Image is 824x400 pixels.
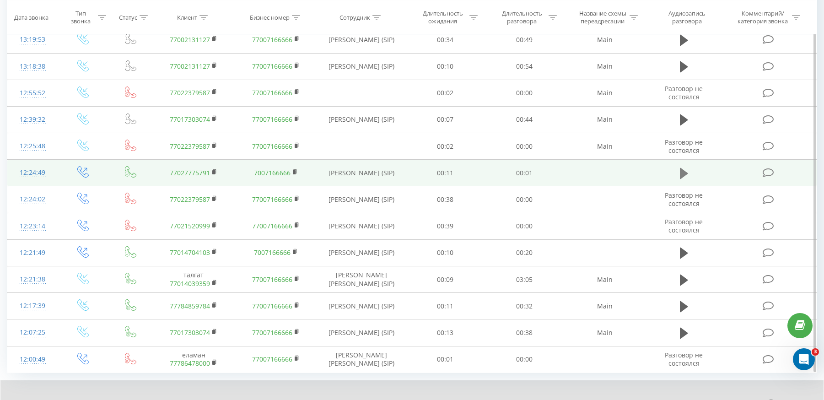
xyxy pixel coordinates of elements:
[152,266,235,293] td: талгат
[152,346,235,373] td: еламан
[16,164,48,182] div: 12:24:49
[252,328,292,337] a: 77007166666
[16,190,48,208] div: 12:24:02
[564,319,646,346] td: Main
[252,88,292,97] a: 77007166666
[16,351,48,368] div: 12:00:49
[170,115,210,124] a: 77017303074
[252,115,292,124] a: 77007166666
[736,10,790,25] div: Комментарий/категория звонка
[564,27,646,53] td: Main
[405,239,485,266] td: 00:10
[16,297,48,315] div: 12:17:39
[170,328,210,337] a: 77017303074
[317,186,406,213] td: [PERSON_NAME] (SIP)
[252,195,292,204] a: 77007166666
[317,293,406,319] td: [PERSON_NAME] (SIP)
[665,138,703,155] span: Разговор не состоялся
[485,106,564,133] td: 00:44
[170,195,210,204] a: 77022379587
[405,213,485,239] td: 00:39
[170,248,210,257] a: 77014704103
[405,133,485,160] td: 00:02
[16,31,48,49] div: 13:19:53
[665,191,703,208] span: Разговор не состоялся
[66,10,96,25] div: Тип звонка
[564,133,646,160] td: Main
[317,346,406,373] td: [PERSON_NAME] [PERSON_NAME] (SIP)
[252,355,292,363] a: 77007166666
[170,359,210,368] a: 77786478000
[16,324,48,341] div: 12:07:25
[170,279,210,288] a: 77014039359
[317,319,406,346] td: [PERSON_NAME] (SIP)
[485,80,564,106] td: 00:00
[485,239,564,266] td: 00:20
[405,80,485,106] td: 00:02
[485,319,564,346] td: 00:38
[812,348,819,356] span: 3
[16,84,48,102] div: 12:55:52
[254,248,291,257] a: 7007166666
[485,160,564,186] td: 00:01
[16,137,48,155] div: 12:25:48
[317,213,406,239] td: [PERSON_NAME] (SIP)
[665,217,703,234] span: Разговор не состоялся
[170,62,210,70] a: 77002131127
[16,244,48,262] div: 12:21:49
[497,10,546,25] div: Длительность разговора
[317,160,406,186] td: [PERSON_NAME] (SIP)
[252,62,292,70] a: 77007166666
[170,222,210,230] a: 77021520999
[485,27,564,53] td: 00:49
[485,293,564,319] td: 00:32
[564,106,646,133] td: Main
[405,319,485,346] td: 00:13
[405,106,485,133] td: 00:07
[485,213,564,239] td: 00:00
[16,111,48,129] div: 12:39:32
[250,13,290,21] div: Бизнес номер
[485,266,564,293] td: 03:05
[665,351,703,368] span: Разговор не состоялся
[252,142,292,151] a: 77007166666
[405,266,485,293] td: 00:09
[657,10,716,25] div: Аудиозапись разговора
[665,84,703,101] span: Разговор не состоялся
[564,266,646,293] td: Main
[405,160,485,186] td: 00:11
[252,35,292,44] a: 77007166666
[317,106,406,133] td: [PERSON_NAME] (SIP)
[119,13,137,21] div: Статус
[578,10,627,25] div: Название схемы переадресации
[405,293,485,319] td: 00:11
[252,275,292,284] a: 77007166666
[317,239,406,266] td: [PERSON_NAME] (SIP)
[170,302,210,310] a: 77784859784
[317,53,406,80] td: [PERSON_NAME] (SIP)
[252,222,292,230] a: 77007166666
[793,348,815,370] iframe: Intercom live chat
[418,10,467,25] div: Длительность ожидания
[16,270,48,288] div: 12:21:38
[170,168,210,177] a: 77027775791
[564,53,646,80] td: Main
[252,302,292,310] a: 77007166666
[170,142,210,151] a: 77022379587
[405,53,485,80] td: 00:10
[485,186,564,213] td: 00:00
[564,80,646,106] td: Main
[16,217,48,235] div: 12:23:14
[317,27,406,53] td: [PERSON_NAME] (SIP)
[485,346,564,373] td: 00:00
[317,266,406,293] td: [PERSON_NAME] [PERSON_NAME] (SIP)
[485,133,564,160] td: 00:00
[405,27,485,53] td: 00:34
[254,168,291,177] a: 7007166666
[339,13,370,21] div: Сотрудник
[14,13,48,21] div: Дата звонка
[170,88,210,97] a: 77022379587
[405,186,485,213] td: 00:38
[170,35,210,44] a: 77002131127
[177,13,197,21] div: Клиент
